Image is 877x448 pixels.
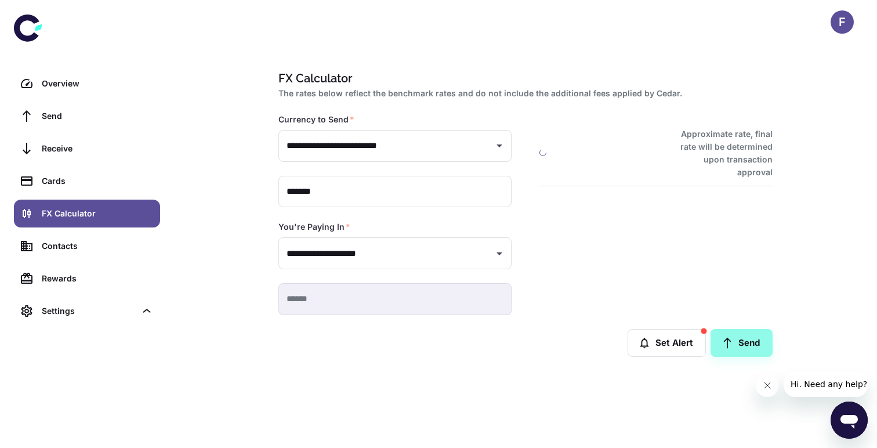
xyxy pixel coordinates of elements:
div: FX Calculator [42,207,153,220]
div: Receive [42,142,153,155]
a: Cards [14,167,160,195]
a: Contacts [14,232,160,260]
a: FX Calculator [14,200,160,227]
a: Rewards [14,265,160,292]
button: Open [491,245,508,262]
iframe: Message from company [784,371,868,397]
button: Open [491,138,508,154]
div: Cards [42,175,153,187]
label: You're Paying In [278,221,350,233]
div: Overview [42,77,153,90]
div: Settings [42,305,136,317]
h1: FX Calculator [278,70,768,87]
div: Send [42,110,153,122]
iframe: Close message [756,374,779,397]
a: Receive [14,135,160,162]
a: Send [14,102,160,130]
button: F [831,10,854,34]
div: Contacts [42,240,153,252]
iframe: Button to launch messaging window [831,402,868,439]
h6: Approximate rate, final rate will be determined upon transaction approval [668,128,773,179]
div: Settings [14,297,160,325]
a: Send [711,329,773,357]
button: Set Alert [628,329,706,357]
label: Currency to Send [278,114,354,125]
a: Overview [14,70,160,97]
div: Rewards [42,272,153,285]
